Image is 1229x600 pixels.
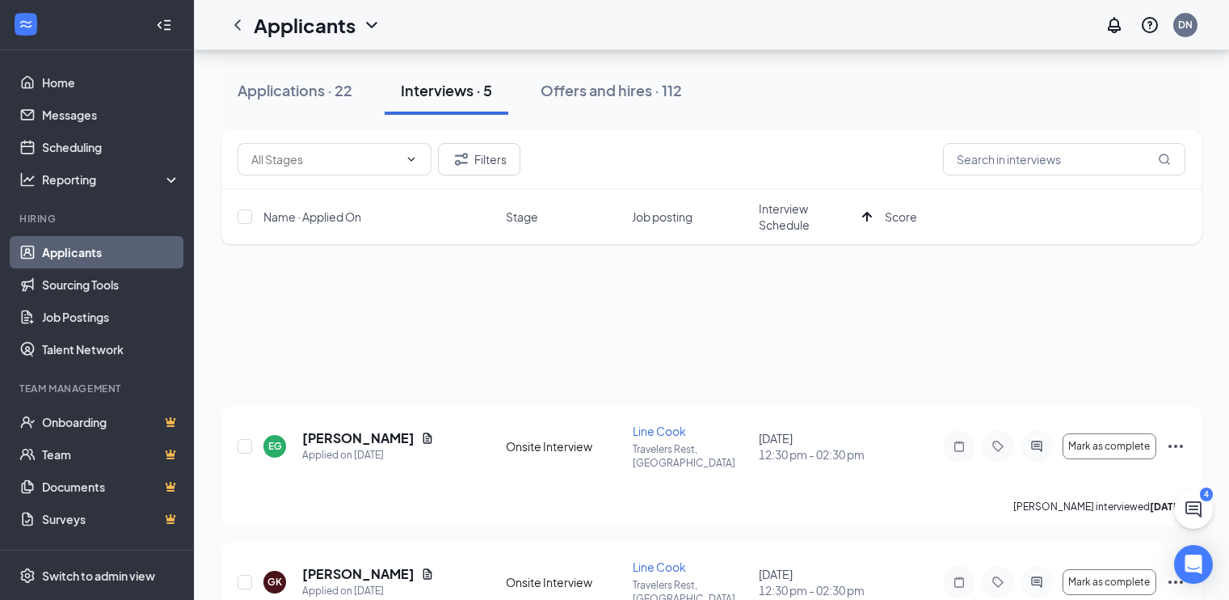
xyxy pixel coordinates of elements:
div: Team Management [19,382,177,395]
svg: ChevronDown [405,153,418,166]
svg: ActiveChat [1027,576,1046,589]
span: Score [885,209,917,225]
span: Job posting [632,209,692,225]
h5: [PERSON_NAME] [302,429,415,447]
div: Applied on [DATE] [302,583,434,599]
svg: ChevronLeft [228,15,247,35]
span: Mark as complete [1068,441,1150,452]
svg: MagnifyingGlass [1158,153,1171,166]
svg: WorkstreamLogo [18,16,34,32]
svg: ChatActive [1184,500,1203,519]
svg: ArrowUp [857,207,877,226]
svg: Filter [452,150,471,169]
a: TeamCrown [42,438,180,471]
svg: Document [421,568,434,581]
div: Reporting [42,171,181,188]
svg: Ellipses [1166,437,1185,456]
svg: Collapse [156,17,172,33]
div: Offers and hires · 112 [541,80,682,100]
a: Scheduling [42,131,180,163]
div: [DATE] [759,566,875,598]
div: Applied on [DATE] [302,447,434,463]
a: Home [42,66,180,99]
div: Switch to admin view [42,568,155,584]
a: OnboardingCrown [42,406,180,438]
button: Mark as complete [1063,569,1156,595]
svg: Note [949,576,969,589]
a: Messages [42,99,180,131]
a: Job Postings [42,301,180,333]
svg: ChevronDown [362,15,381,35]
div: Interviews · 5 [401,80,492,100]
div: Applications · 22 [238,80,352,100]
span: 12:30 pm - 02:30 pm [759,582,875,598]
input: Search in interviews [943,143,1185,175]
svg: Ellipses [1166,573,1185,592]
button: Filter Filters [438,143,520,175]
span: Name · Applied On [263,209,361,225]
span: Mark as complete [1068,577,1150,588]
span: Stage [506,209,538,225]
p: Travelers Rest, [GEOGRAPHIC_DATA] [633,442,749,470]
svg: Note [949,440,969,453]
h5: [PERSON_NAME] [302,565,415,583]
div: 4 [1200,488,1213,501]
button: Mark as complete [1063,433,1156,459]
input: All Stages [251,150,398,168]
div: Onsite Interview [506,574,622,590]
button: ChatActive [1174,490,1213,529]
a: SurveysCrown [42,503,180,535]
a: Talent Network [42,333,180,365]
div: Open Intercom Messenger [1174,545,1213,584]
span: Interview Schedule [759,201,856,233]
svg: Tag [988,440,1008,453]
span: Line Cook [633,560,686,574]
div: GK [267,575,282,589]
svg: Analysis [19,171,36,188]
p: [PERSON_NAME] interviewed . [1013,500,1185,513]
svg: Tag [988,576,1008,589]
div: DN [1178,18,1193,32]
span: Line Cook [633,424,686,438]
a: Applicants [42,236,180,268]
h1: Applicants [254,11,356,39]
svg: Notifications [1105,15,1124,35]
a: Sourcing Tools [42,268,180,301]
div: Hiring [19,212,177,226]
svg: QuestionInfo [1140,15,1160,35]
div: [DATE] [759,430,875,463]
svg: Settings [19,568,36,584]
div: Onsite Interview [506,438,622,454]
svg: ActiveChat [1027,440,1046,453]
a: DocumentsCrown [42,471,180,503]
svg: Document [421,432,434,445]
b: [DATE] [1150,501,1183,513]
div: EG [268,439,282,453]
span: 12:30 pm - 02:30 pm [759,446,875,463]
